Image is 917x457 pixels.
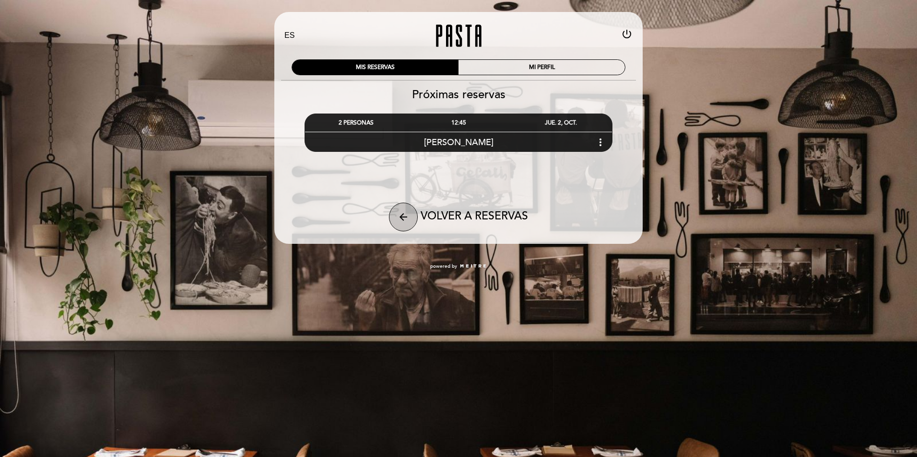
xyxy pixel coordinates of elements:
a: powered by [430,263,487,270]
div: JUE. 2, OCT. [510,114,612,132]
div: MIS RESERVAS [292,60,458,75]
a: Pasta [399,23,518,49]
div: 2 PERSONAS [305,114,407,132]
i: arrow_back [398,211,409,223]
button: power_settings_new [621,28,633,43]
div: 12:45 [407,114,509,132]
i: more_vert [595,137,606,148]
button: arrow_back [389,203,418,231]
span: powered by [430,263,457,270]
span: VOLVER A RESERVAS [421,209,528,223]
i: power_settings_new [621,28,633,40]
img: MEITRE [459,264,487,269]
h2: Próximas reservas [274,88,643,102]
span: [PERSON_NAME] [424,137,494,148]
div: MI PERFIL [458,60,625,75]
